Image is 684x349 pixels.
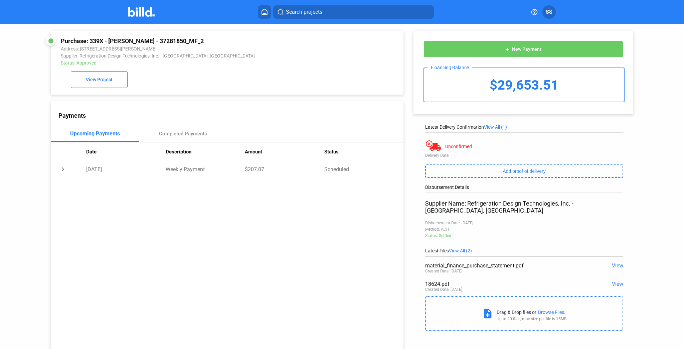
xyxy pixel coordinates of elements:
div: Completed Payments [159,131,207,137]
div: Created Date: [DATE] [425,269,462,273]
div: Upcoming Payments [70,130,120,137]
span: New Payment [512,47,541,52]
div: Unconfirmed [445,144,472,149]
div: Address: [STREET_ADDRESS][PERSON_NAME] [61,46,327,51]
div: Supplier Name: Refrigeration Design Technologies, Inc. - [GEOGRAPHIC_DATA], [GEOGRAPHIC_DATA] [425,200,623,214]
div: Purchase: 339X - [PERSON_NAME] - 37281850_MF_2 [61,37,327,44]
th: Amount [245,142,324,161]
div: Disbursement Details [425,185,623,190]
td: Scheduled [324,161,404,177]
mat-icon: note_add [482,308,493,319]
button: SS [542,5,556,19]
div: Delivery Date: [425,153,623,158]
span: SS [546,8,552,16]
div: Latest Files [425,248,623,253]
td: Weekly Payment [166,161,245,177]
div: Up to 20 files, max size per file is 15MB [497,317,566,321]
div: Latest Delivery Confirmation [425,124,623,130]
span: Search projects [286,8,322,16]
div: Supplier: Refrigeration Design Technologies, Inc. - [GEOGRAPHIC_DATA], [GEOGRAPHIC_DATA] [61,53,327,59]
button: Add proof of delivery [425,164,623,178]
div: material_finance_purchase_statement.pdf [425,262,583,269]
div: Browse Files. [538,310,565,315]
mat-icon: add [505,47,510,52]
span: View All (2) [449,248,472,253]
div: Financing Balance [427,65,472,70]
button: View Project [71,71,128,88]
span: View All (1) [484,124,507,130]
th: Status [324,142,404,161]
span: View Project [86,77,113,83]
div: Created Date: [DATE] [425,287,462,292]
div: $29,653.51 [424,68,624,102]
button: Search projects [273,5,434,19]
div: 18624.pdf [425,281,583,287]
div: Method: ACH [425,227,623,232]
td: [DATE] [86,161,166,177]
div: Status: Settled [425,233,623,238]
div: Disbursement Date: [DATE] [425,221,623,225]
th: Description [166,142,245,161]
span: Add proof of delivery [503,168,545,174]
img: Billd Company Logo [128,7,155,17]
span: View [612,281,623,287]
td: $207.07 [245,161,324,177]
div: Payments [58,112,403,119]
button: New Payment [423,41,623,57]
div: Drag & Drop files or [497,310,536,315]
th: Date [86,142,166,161]
div: Status: Approved [61,60,327,66]
span: View [612,262,623,269]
